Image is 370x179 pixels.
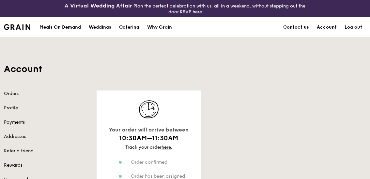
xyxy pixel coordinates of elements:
a: Account [313,18,341,37]
a: Catering [115,18,143,37]
a: Contact us [279,18,313,37]
div: Why Grain [147,18,172,37]
a: here [162,145,171,150]
a: Log out [341,18,366,37]
div: Track your order . [99,144,198,151]
a: Addresses [4,133,89,140]
a: Orders [4,90,89,97]
div: Your order will arrive between [99,126,198,134]
a: RSVP here [180,9,202,15]
a: Profile [4,105,89,111]
img: icon-track-normal@2x.d40d1303.png [132,98,165,120]
span: Order confirmed [131,159,167,165]
a: Weddings [85,18,115,37]
a: GrainGrain [4,17,30,36]
div: Weddings [89,18,111,37]
div: Plan the perfect celebration with us, all in a weekend, without stepping out the door. [62,3,308,15]
a: Refer a friend [4,148,89,154]
h1: 10:30AM–11:30AM [99,134,198,143]
h1: Account [4,63,366,75]
a: Payments [4,119,89,126]
a: Rewards [4,162,89,169]
span: Order has been assigned [131,173,185,179]
div: Meals On Demand [39,18,81,37]
h3: A Virtual Wedding Affair [65,3,132,9]
img: Grain [4,24,30,30]
div: Catering [119,18,139,37]
a: Why Grain [143,18,176,37]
